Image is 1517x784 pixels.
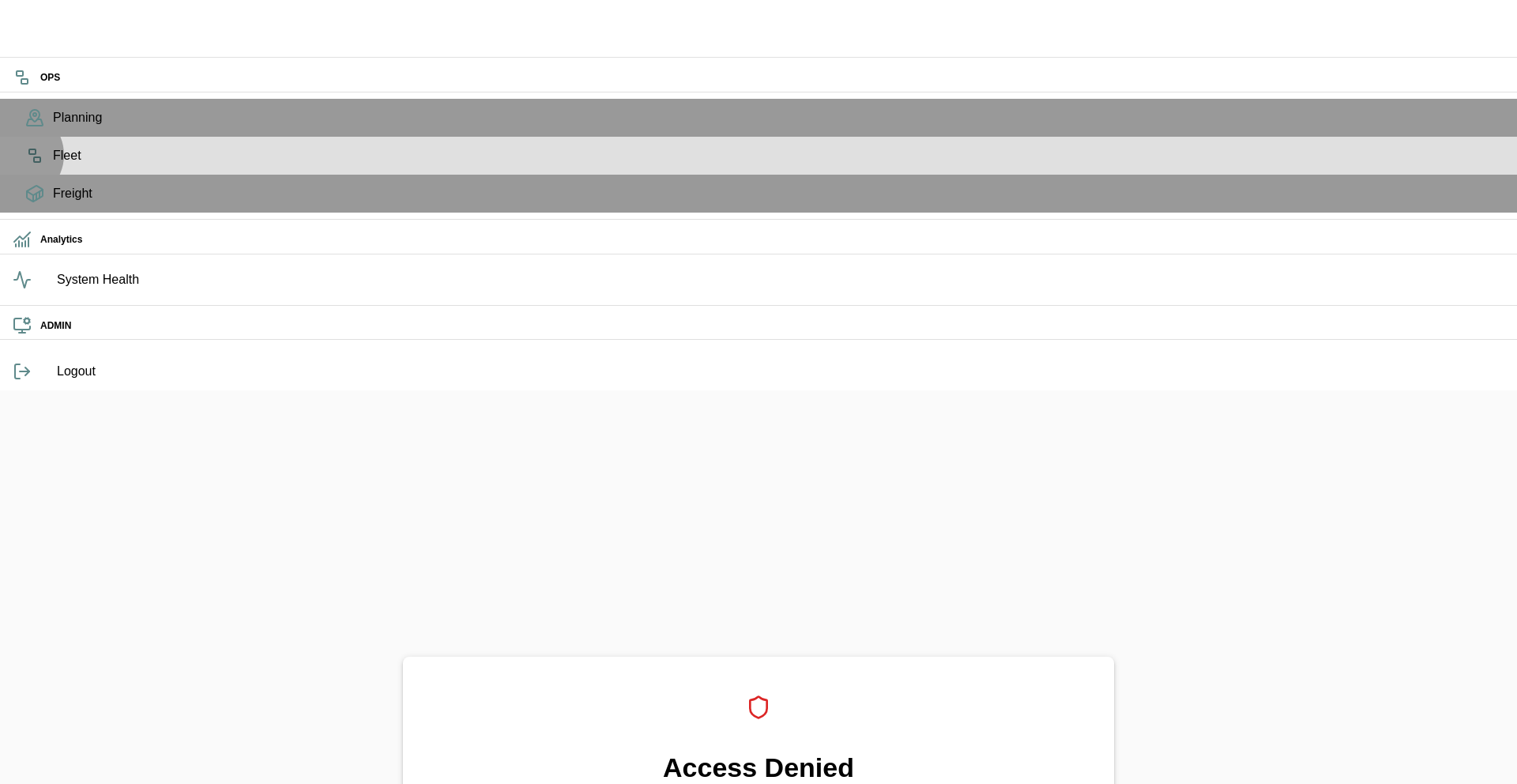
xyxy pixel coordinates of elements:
[53,108,1504,127] span: Planning
[40,70,1504,85] h6: OPS
[53,146,1504,165] span: Fleet
[57,270,1504,289] span: System Health
[57,362,1504,381] span: Logout
[40,232,1504,247] h6: Analytics
[53,184,1504,203] span: Freight
[40,318,1504,334] h6: ADMIN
